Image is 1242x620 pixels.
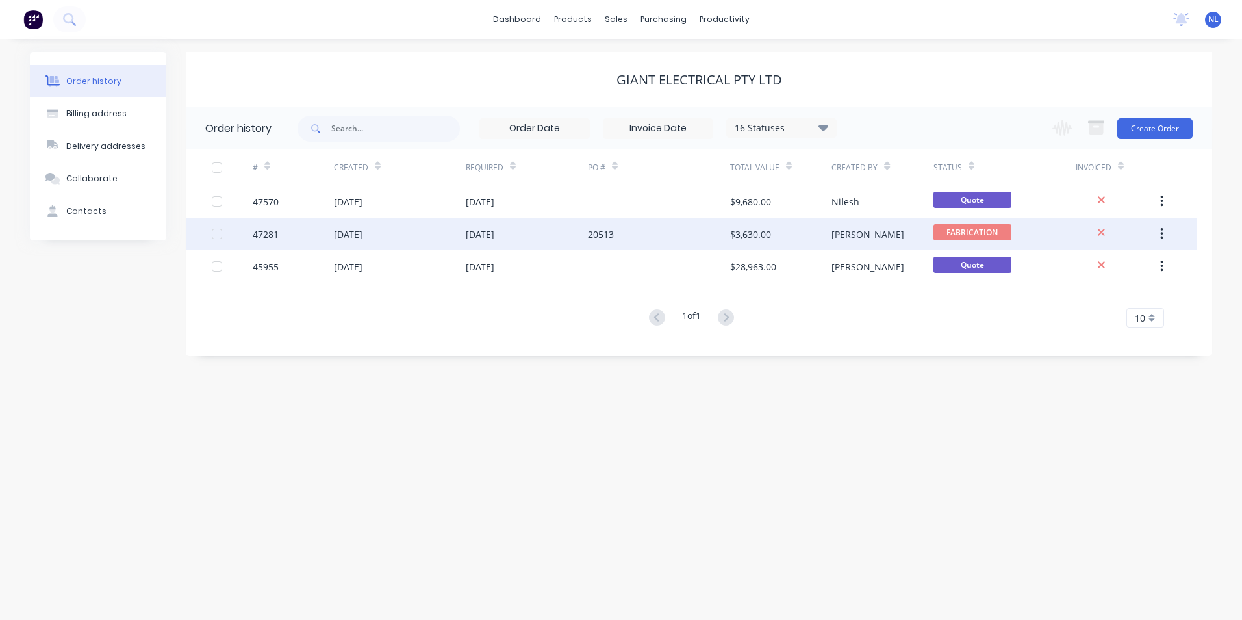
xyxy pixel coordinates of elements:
span: NL [1208,14,1219,25]
input: Search... [331,116,460,142]
div: Invoiced [1076,162,1111,174]
div: purchasing [634,10,693,29]
div: [DATE] [334,195,362,209]
div: Status [933,149,1076,185]
div: PO # [588,149,730,185]
div: [PERSON_NAME] [831,227,904,241]
div: 20513 [588,227,614,241]
div: Nilesh [831,195,859,209]
button: Delivery addresses [30,130,166,162]
div: 45955 [253,260,279,274]
div: Collaborate [66,173,118,185]
div: Created By [831,149,933,185]
div: Required [466,162,503,174]
div: [DATE] [466,227,494,241]
span: Quote [933,257,1011,273]
div: [DATE] [334,227,362,241]
div: # [253,149,334,185]
div: Created By [831,162,878,174]
button: Create Order [1117,118,1193,139]
div: Contacts [66,205,107,217]
div: 47570 [253,195,279,209]
input: Order Date [480,119,589,138]
div: $9,680.00 [730,195,771,209]
div: 16 Statuses [727,121,836,135]
span: 10 [1135,311,1145,325]
div: $28,963.00 [730,260,776,274]
div: Created [334,149,466,185]
div: 1 of 1 [682,309,701,328]
input: Invoice Date [603,119,713,138]
img: Factory [23,10,43,29]
span: Quote [933,192,1011,208]
a: dashboard [487,10,548,29]
div: Total Value [730,162,779,174]
button: Order history [30,65,166,97]
div: $3,630.00 [730,227,771,241]
div: [DATE] [466,260,494,274]
div: Order history [66,75,121,87]
button: Billing address [30,97,166,130]
div: [DATE] [334,260,362,274]
div: Status [933,162,962,174]
div: products [548,10,598,29]
span: FABRICATION [933,224,1011,240]
div: 47281 [253,227,279,241]
div: Billing address [66,108,127,120]
div: GIANT ELECTRICAL Pty Ltd [616,72,782,88]
div: productivity [693,10,756,29]
div: Delivery addresses [66,140,146,152]
div: PO # [588,162,605,174]
div: Order history [205,121,272,136]
div: Required [466,149,588,185]
div: [PERSON_NAME] [831,260,904,274]
div: # [253,162,258,174]
div: sales [598,10,634,29]
div: Created [334,162,368,174]
div: Total Value [730,149,831,185]
button: Contacts [30,195,166,227]
div: [DATE] [466,195,494,209]
div: Invoiced [1076,149,1157,185]
button: Collaborate [30,162,166,195]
